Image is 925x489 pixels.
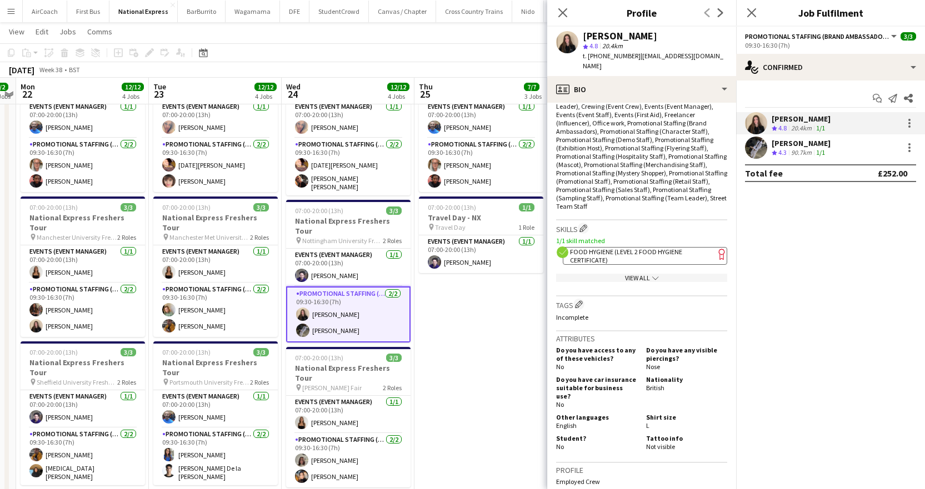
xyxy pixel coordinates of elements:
app-job-card: 07:00-20:00 (13h)3/3National Express Freshers Tour Manchester Met University Freshers Fair2 Roles... [153,196,278,337]
span: 07:00-20:00 (13h) [162,203,211,211]
button: Cross Country Trains [436,1,512,22]
div: View All [556,274,727,282]
div: 4 Jobs [388,92,409,100]
app-card-role: Events (Event Manager)1/107:00-20:00 (13h)[PERSON_NAME] [153,245,278,283]
button: DFE [280,1,309,22]
app-skills-label: 1/1 [816,124,825,132]
app-card-role: Promotional Staffing (Brand Ambassadors)2/209:30-16:30 (7h)[PERSON_NAME][PERSON_NAME] [153,283,278,337]
span: 07:00-20:00 (13h) [428,203,476,211]
span: t. [PHONE_NUMBER] [583,52,641,60]
span: 4.8 [589,42,598,50]
h5: Shirt size [646,413,727,421]
app-card-role: Promotional Staffing (Brand Ambassadors)2/209:30-16:30 (7h)[PERSON_NAME][PERSON_NAME] [21,138,145,192]
div: [PERSON_NAME] [772,114,831,124]
h5: Nationality [646,375,727,384]
div: Confirmed [736,54,925,80]
app-card-role: Promotional Staffing (Brand Ambassadors)2/209:30-16:30 (7h)[PERSON_NAME][PERSON_NAME] [21,283,145,337]
h3: Tags [556,299,727,310]
span: 23 [152,88,166,100]
app-job-card: 07:00-20:00 (13h)1/1Travel Day - NX Travel Day1 RoleEvents (Event Manager)1/107:00-20:00 (13h)[PE... [419,196,543,273]
app-card-role: Events (Event Manager)1/107:00-20:00 (13h)[PERSON_NAME] [286,396,411,433]
span: Thu [419,82,433,92]
div: [DATE] [9,64,34,75]
span: 07:00-20:00 (13h) [295,206,343,215]
span: Not visible [646,442,675,451]
button: Promotional Staffing (Brand Ambassadors) [745,32,898,41]
app-job-card: 07:00-20:00 (13h)3/3National Express Freshers Tour Nottingham University Freshers Fair2 RolesEven... [286,200,411,342]
span: | [EMAIL_ADDRESS][DOMAIN_NAME] [583,52,723,70]
h3: National Express Freshers Tour [153,357,278,377]
span: 20.4km [600,42,625,50]
div: 09:30-16:30 (7h) [745,41,916,49]
span: No [556,362,564,371]
app-card-role: Promotional Staffing (Brand Ambassadors)2/209:30-16:30 (7h)[PERSON_NAME][PERSON_NAME] De la [PERS... [153,428,278,485]
a: Comms [83,24,117,39]
span: 2 Roles [250,233,269,241]
app-card-role: Promotional Staffing (Brand Ambassadors)2/209:30-16:30 (7h)[DATE][PERSON_NAME][PERSON_NAME] [PERS... [286,138,411,195]
span: 07:00-20:00 (13h) [29,348,78,356]
app-card-role: Promotional Staffing (Brand Ambassadors)2/209:30-16:30 (7h)[PERSON_NAME][PERSON_NAME] [419,138,543,192]
span: 1/1 [519,203,534,211]
a: Edit [31,24,53,39]
span: 07:00-20:00 (13h) [162,348,211,356]
span: 12/12 [387,83,409,91]
span: 2 Roles [383,384,402,392]
h3: National Express Freshers Tour [286,216,411,236]
app-card-role: Events (Event Manager)1/107:00-20:00 (13h)[PERSON_NAME] [153,100,278,138]
div: BST [69,65,80,74]
app-card-role: Promotional Staffing (Brand Ambassadors)2/209:30-16:30 (7h)[PERSON_NAME][PERSON_NAME] [286,286,411,342]
app-card-role: Events (Event Manager)1/107:00-20:00 (13h)[PERSON_NAME] [286,100,411,138]
span: Manchester University Freshers Fair [37,233,117,241]
button: Canvas / Chapter [369,1,436,22]
span: No [556,400,564,409]
span: Comms [87,27,112,37]
span: Week 38 [37,65,64,74]
span: L [646,421,649,430]
span: 07:00-20:00 (13h) [295,354,343,362]
div: 07:00-20:00 (13h)3/3National Express Freshers Tour Swansea University Freshers Fair2 RolesEvents ... [419,52,543,192]
span: 4.8 [778,124,787,132]
div: 4 Jobs [255,92,276,100]
div: 07:00-20:00 (13h)3/3National Express Freshers Tour Manchester University Freshers Fair2 RolesEven... [21,196,145,337]
button: AirCoach [23,1,67,22]
span: 3/3 [901,32,916,41]
h3: National Express Freshers Tour [286,363,411,383]
span: 3/3 [253,348,269,356]
button: BarBurrito [178,1,226,22]
h3: Profile [547,6,736,20]
button: Nido [512,1,544,22]
app-card-role: Events (Event Manager)1/107:00-20:00 (13h)[PERSON_NAME] [419,235,543,273]
h5: Do you have car insurance suitable for business use? [556,375,637,400]
div: 07:00-20:00 (13h)3/3National Express Freshers Tour Leicester University Freshers Fair2 RolesEvent... [153,52,278,192]
h5: Student? [556,434,637,442]
h5: Tattoo info [646,434,727,442]
span: 4.3 [778,148,787,157]
h3: Travel Day - NX [419,213,543,223]
button: First Bus [67,1,109,22]
app-job-card: 07:00-20:00 (13h)3/3National Express Freshers Tour [PERSON_NAME] Fair2 RolesEvents (Event Manager... [286,347,411,487]
span: 3/3 [386,354,402,362]
span: Assistant Event Manager, Brand Ambassador, Crewing (Crew Leader), Crewing (Event Crew), Events (E... [556,94,727,210]
span: 3/3 [121,203,136,211]
h3: National Express Freshers Tour [21,213,145,233]
p: Incomplete [556,313,727,321]
app-job-card: 07:00-20:00 (13h)3/3National Express Freshers Tour Portsmouth University Freshers Fair2 RolesEven... [153,341,278,485]
span: Food Hygiene (Level 2 Food Hygiene Certificate) [570,248,682,264]
p: Employed Crew [556,477,727,486]
span: 1 Role [518,223,534,231]
app-job-card: 07:00-20:00 (13h)3/3National Express Freshers Tour Sheffield University Freshers Fair2 RolesEvent... [21,341,145,485]
h3: National Express Freshers Tour [21,357,145,377]
app-skills-label: 1/1 [816,148,825,157]
span: 22 [19,88,35,100]
div: 90.7km [789,148,814,158]
div: £252.00 [878,168,907,179]
app-card-role: Events (Event Manager)1/107:00-20:00 (13h)[PERSON_NAME] [21,100,145,138]
h5: Do you have any visible piercings? [646,346,727,362]
h3: Profile [556,465,727,475]
span: Manchester Met University Freshers Fair [169,233,250,241]
h3: Attributes [556,334,727,344]
span: British [646,384,664,392]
